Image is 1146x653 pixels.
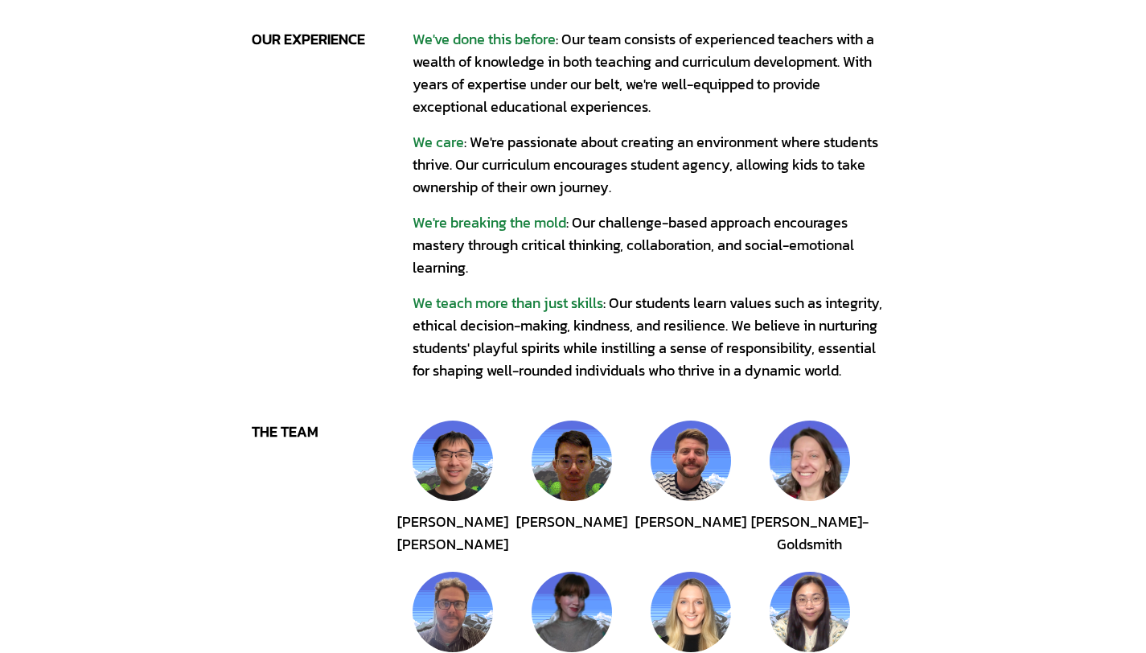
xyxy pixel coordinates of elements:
[532,421,612,501] img: Alan Tang
[751,511,869,559] div: [PERSON_NAME]-Goldsmith
[252,28,413,51] div: our experience
[635,511,746,559] div: [PERSON_NAME]
[413,421,493,559] button: Michael Chen[PERSON_NAME] [PERSON_NAME]
[252,421,413,443] div: the team
[651,421,731,501] img: Nigel Coens
[532,572,612,652] img: Finn Blackmore
[770,421,850,559] button: Kim Monk-Goldsmith[PERSON_NAME]-Goldsmith
[413,28,895,118] div: : Our team consists of experienced teachers with a wealth of knowledge in both teaching and curri...
[413,131,895,199] div: : We're passionate about creating an environment where students thrive. Our curriculum encourages...
[413,212,895,279] div: : Our challenge-based approach encourages mastery through critical thinking, collaboration, and s...
[413,212,566,233] span: We're breaking the mold
[413,421,493,501] img: Michael Chen
[651,572,731,652] img: Natalie Pavlish
[770,421,850,501] img: Kim Monk-Goldsmith
[413,572,493,652] img: Eric Pilcher
[651,421,731,559] button: Nigel Coens[PERSON_NAME]
[516,511,627,559] div: [PERSON_NAME]
[413,28,556,50] span: We've done this before
[413,292,603,314] span: We teach more than just skills
[413,292,895,382] div: : Our students learn values such as integrity, ethical decision-making, kindness, and resilience....
[397,511,508,559] div: [PERSON_NAME] [PERSON_NAME]
[413,131,464,153] span: We care
[532,421,612,559] button: Alan Tang[PERSON_NAME]
[770,572,850,652] img: Mia Chen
